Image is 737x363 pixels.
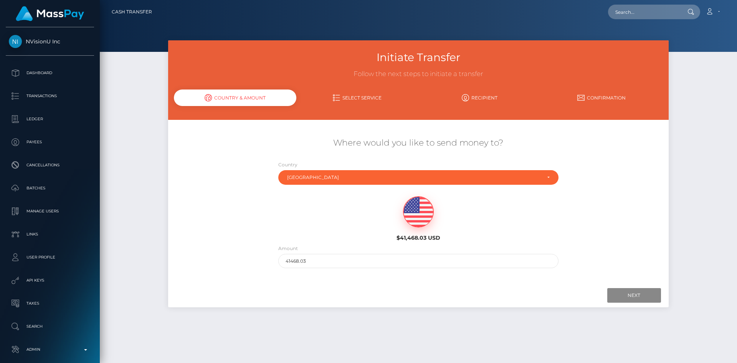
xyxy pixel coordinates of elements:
[9,113,91,125] p: Ledger
[403,197,433,227] img: USD.png
[278,170,559,185] button: United States
[608,5,680,19] input: Search...
[9,321,91,332] p: Search
[9,159,91,171] p: Cancellations
[9,252,91,263] p: User Profile
[9,182,91,194] p: Batches
[112,4,152,20] a: Cash Transfer
[174,70,663,79] h3: Follow the next steps to initiate a transfer
[9,90,91,102] p: Transactions
[6,202,94,221] a: Manage Users
[9,206,91,217] p: Manage Users
[540,91,663,104] a: Confirmation
[6,63,94,83] a: Dashboard
[355,235,482,241] h6: $41,468.03 USD
[6,179,94,198] a: Batches
[6,86,94,106] a: Transactions
[9,229,91,240] p: Links
[9,35,22,48] img: NVisionU Inc
[6,156,94,175] a: Cancellations
[16,6,84,21] img: MassPay Logo
[9,67,91,79] p: Dashboard
[6,38,94,45] span: NVisionU Inc
[6,271,94,290] a: API Keys
[6,317,94,336] a: Search
[6,133,94,152] a: Payees
[607,288,661,303] input: Next
[6,225,94,244] a: Links
[287,174,541,181] div: [GEOGRAPHIC_DATA]
[174,137,663,149] h5: Where would you like to send money to?
[9,275,91,286] p: API Keys
[174,50,663,65] h3: Initiate Transfer
[9,298,91,309] p: Taxes
[6,248,94,267] a: User Profile
[9,136,91,148] p: Payees
[6,294,94,313] a: Taxes
[9,344,91,355] p: Admin
[418,91,540,104] a: Recipient
[6,340,94,359] a: Admin
[296,91,418,104] a: Select Service
[174,90,296,106] div: Country & Amount
[278,254,559,268] input: Amount to send in USD (Maximum: 41468.03)
[6,109,94,129] a: Ledger
[278,161,297,168] label: Country
[278,245,298,252] label: Amount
